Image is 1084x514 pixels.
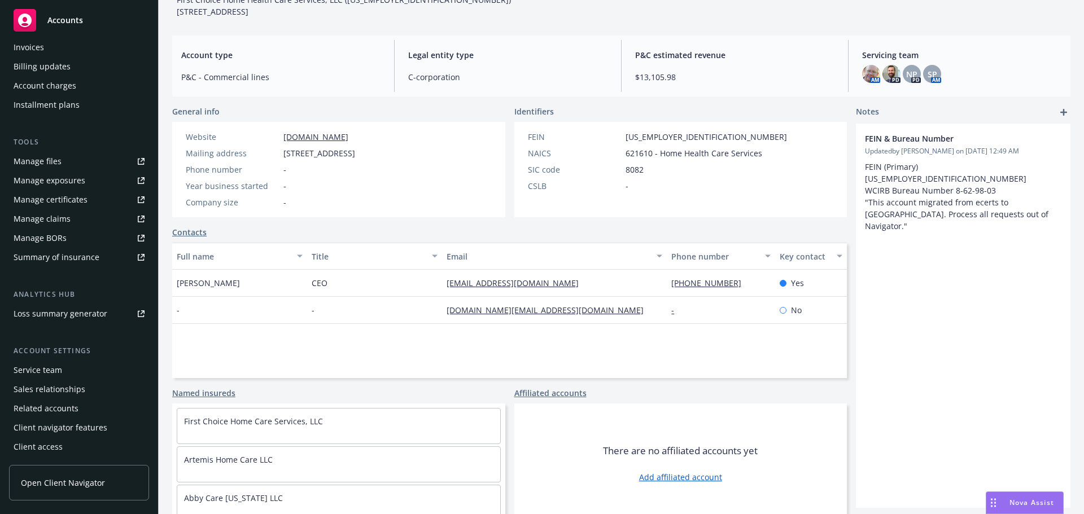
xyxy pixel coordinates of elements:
button: Full name [172,243,307,270]
div: Installment plans [14,96,80,114]
span: P&C estimated revenue [635,49,834,61]
div: Service team [14,361,62,379]
a: Manage certificates [9,191,149,209]
div: Manage files [14,152,62,170]
a: Client access [9,438,149,456]
a: Service team [9,361,149,379]
span: SP [928,68,937,80]
span: [STREET_ADDRESS] [283,147,355,159]
span: Legal entity type [408,49,607,61]
span: No [791,304,802,316]
a: Abby Care [US_STATE] LLC [184,493,283,503]
span: $13,105.98 [635,71,834,83]
a: Manage files [9,152,149,170]
span: C-corporation [408,71,607,83]
span: - [283,180,286,192]
span: Accounts [47,16,83,25]
div: Drag to move [986,492,1000,513]
a: Related accounts [9,399,149,418]
div: Account settings [9,345,149,357]
span: - [283,164,286,175]
div: Client access [14,438,63,456]
span: Servicing team [862,49,1061,61]
div: Year business started [186,180,279,192]
span: Open Client Navigator [21,477,105,489]
div: Sales relationships [14,380,85,398]
p: FEIN (Primary) [US_EMPLOYER_IDENTIFICATION_NUMBER] WCIRB Bureau Number 8-62-98-03 "This account m... [865,161,1061,232]
a: [DOMAIN_NAME][EMAIL_ADDRESS][DOMAIN_NAME] [447,305,653,315]
a: [PHONE_NUMBER] [671,278,750,288]
span: Yes [791,277,804,289]
a: Artemis Home Care LLC [184,454,273,465]
span: There are no affiliated accounts yet [603,444,758,458]
span: - [283,196,286,208]
div: Mailing address [186,147,279,159]
div: Manage certificates [14,191,88,209]
span: Account type [181,49,381,61]
a: Manage claims [9,210,149,228]
div: Account charges [14,77,76,95]
span: Notes [856,106,879,119]
button: Email [442,243,667,270]
div: CSLB [528,180,621,192]
span: [US_EMPLOYER_IDENTIFICATION_NUMBER] [626,131,787,143]
a: Billing updates [9,58,149,76]
div: Invoices [14,38,44,56]
span: CEO [312,277,327,289]
div: Related accounts [14,399,78,418]
div: NAICS [528,147,621,159]
div: Billing updates [14,58,71,76]
div: Loss summary generator [14,305,107,323]
span: - [312,304,314,316]
span: Updated by [PERSON_NAME] on [DATE] 12:49 AM [865,146,1061,156]
a: Manage BORs [9,229,149,247]
div: Title [312,251,425,262]
span: - [626,180,628,192]
a: Named insureds [172,387,235,399]
a: Loss summary generator [9,305,149,323]
button: Phone number [667,243,775,270]
div: Email [447,251,650,262]
img: photo [882,65,901,83]
div: Website [186,131,279,143]
a: Installment plans [9,96,149,114]
div: Key contact [780,251,830,262]
button: Nova Assist [986,491,1064,514]
span: 8082 [626,164,644,175]
div: Phone number [671,251,758,262]
span: General info [172,106,220,117]
div: FEIN [528,131,621,143]
span: [PERSON_NAME] [177,277,240,289]
div: Company size [186,196,279,208]
div: Phone number [186,164,279,175]
div: Full name [177,251,290,262]
button: Title [307,243,442,270]
a: - [671,305,683,315]
div: SIC code [528,164,621,175]
a: Client navigator features [9,419,149,437]
div: Summary of insurance [14,248,99,266]
a: Accounts [9,5,149,36]
button: Key contact [775,243,847,270]
a: Affiliated accounts [514,387,587,399]
div: FEIN & Bureau NumberUpdatedby [PERSON_NAME] on [DATE] 12:49 AMFEIN (Primary) [US_EMPLOYER_IDENTIF... [856,124,1070,241]
a: Summary of insurance [9,248,149,266]
a: Add affiliated account [639,471,722,483]
a: First Choice Home Care Services, LLC [184,416,323,427]
span: - [177,304,180,316]
a: add [1057,106,1070,119]
a: Invoices [9,38,149,56]
a: Manage exposures [9,172,149,190]
div: Tools [9,137,149,148]
span: 621610 - Home Health Care Services [626,147,762,159]
div: Client navigator features [14,419,107,437]
span: FEIN & Bureau Number [865,133,1032,144]
div: Manage claims [14,210,71,228]
span: Nova Assist [1009,498,1054,507]
span: P&C - Commercial lines [181,71,381,83]
span: NP [906,68,917,80]
a: [DOMAIN_NAME] [283,131,348,142]
a: Sales relationships [9,380,149,398]
div: Manage BORs [14,229,67,247]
